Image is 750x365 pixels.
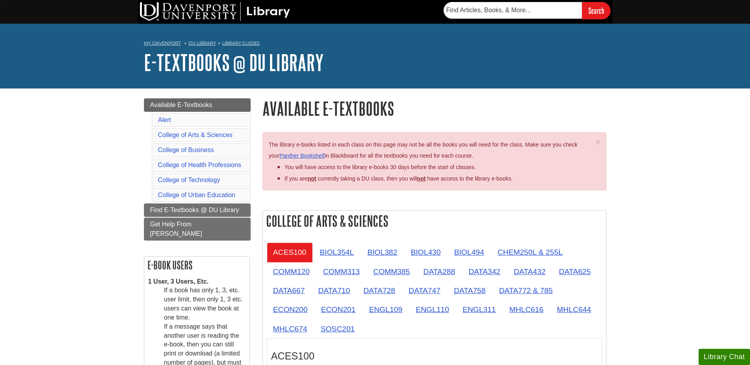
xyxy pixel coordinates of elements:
[448,281,492,300] a: DATA758
[317,262,366,281] a: COMM313
[417,175,426,182] u: not
[595,138,600,146] button: Close
[582,2,610,19] input: Search
[271,350,598,362] h3: ACES100
[285,175,513,182] span: If you are currently taking a DU class, then you will have access to the library e-books.
[144,50,324,75] a: E-Textbooks @ DU Library
[267,319,314,339] a: MHLC674
[402,281,447,300] a: DATA747
[269,141,578,159] span: The library e-books listed in each class on this page may not be all the books you will need for ...
[222,40,260,46] a: Library Guides
[263,211,606,231] h2: College of Arts & Sciences
[361,243,404,262] a: BIOL382
[267,281,311,300] a: DATA667
[158,192,236,198] a: College of Urban Education
[144,40,181,47] a: My Davenport
[491,243,569,262] a: CHEM250L & 255L
[148,277,246,286] dt: 1 User, 3 Users, Etc.
[507,262,552,281] a: DATA432
[285,164,476,170] span: You will have access to the library e-books 30 days before the start of classes.
[417,262,461,281] a: DATA288
[493,281,559,300] a: DATA772 & 785
[267,300,314,319] a: ECON200
[444,2,582,19] input: Find Articles, Books, & More...
[150,207,239,213] span: Find E-Textbooks @ DU Library
[462,262,506,281] a: DATA342
[158,177,220,183] a: College of Technology
[189,40,216,46] a: DU Library
[144,203,251,217] a: Find E-Textbooks @ DU Library
[267,243,313,262] a: ACES100
[448,243,491,262] a: BIOL494
[308,175,316,182] strong: not
[314,319,361,339] a: SOSC201
[553,262,597,281] a: DATA625
[144,257,249,273] h2: E-book Users
[410,300,455,319] a: ENGL110
[456,300,502,319] a: ENGL311
[699,349,750,365] button: Library Chat
[312,281,356,300] a: DATA710
[144,38,606,51] nav: breadcrumb
[315,300,362,319] a: ECON201
[357,281,401,300] a: DATA728
[150,102,212,108] span: Available E-Textbooks
[444,2,610,19] form: Searches DU Library's articles, books, and more
[503,300,550,319] a: MHLC616
[367,262,416,281] a: COMM385
[404,243,447,262] a: BIOL430
[551,300,597,319] a: MHLC644
[158,147,214,153] a: College of Business
[140,2,290,21] img: DU Library
[363,300,408,319] a: ENGL109
[595,137,600,147] span: ×
[144,98,251,112] a: Available E-Textbooks
[314,243,360,262] a: BIOL354L
[263,98,606,119] h1: Available E-Textbooks
[144,218,251,241] a: Get Help From [PERSON_NAME]
[158,162,242,168] a: College of Health Professions
[158,132,233,138] a: College of Arts & Sciences
[150,221,202,237] span: Get Help From [PERSON_NAME]
[267,262,316,281] a: COMM120
[280,152,325,159] a: Panther Bookshelf
[158,117,171,123] a: Alert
